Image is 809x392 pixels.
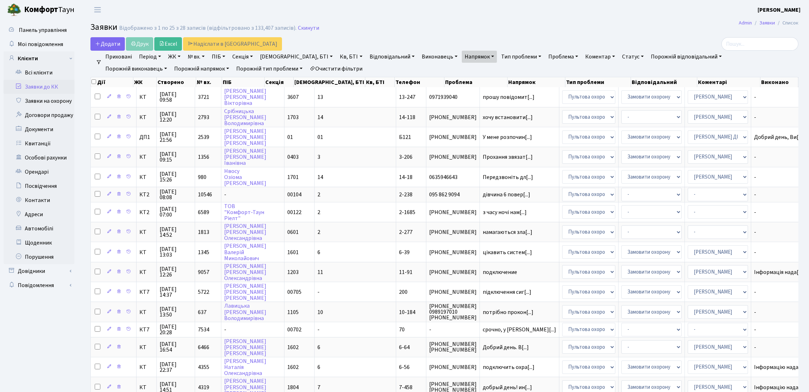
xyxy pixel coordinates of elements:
a: Порожній виконавець [102,63,170,75]
a: Квитанції [4,136,74,151]
a: [PERSON_NAME][PERSON_NAME][PERSON_NAME] [224,337,266,357]
span: - [754,192,805,197]
span: [DATE] 14:52 [160,226,192,238]
span: КТ [139,229,154,235]
span: [PHONE_NUMBER] [429,269,477,275]
span: прошу повідомит[...] [483,93,534,101]
a: Виконавець [419,51,460,63]
span: 00705 [287,288,301,296]
span: Заявки [90,21,117,33]
a: Панель управління [4,23,74,37]
span: КТ [139,345,154,350]
span: КТ [139,174,154,180]
span: 00104 [287,191,301,198]
span: [PHONE_NUMBER] [429,250,477,255]
span: КТ [139,94,154,100]
span: 6-56 [399,363,410,371]
span: 1602 [287,343,299,351]
span: 14 [317,113,323,121]
a: [PERSON_NAME]НаталіяОлександрівна [224,357,266,377]
span: 2 [317,191,320,198]
span: 00122 [287,208,301,216]
button: Переключити навігацію [89,4,106,16]
span: 5722 [198,288,209,296]
span: - [754,345,805,350]
span: - [224,326,226,334]
input: Пошук... [721,37,798,51]
span: [PHONE_NUMBER] [429,114,477,120]
span: ДП1 [139,134,154,140]
span: 0635946643 [429,174,477,180]
span: 4355 [198,363,209,371]
a: [PERSON_NAME][PERSON_NAME]Олександрівна [224,262,266,282]
span: Таун [24,4,74,16]
span: 3607 [287,93,299,101]
th: Відповідальний [631,77,697,87]
span: 1601 [287,248,299,256]
a: Тип проблеми [498,51,544,63]
a: ТОВ"Комфорт-ТаунРіелт" [224,202,264,222]
span: [DATE] 12:26 [160,266,192,278]
a: [DEMOGRAPHIC_DATA], БТІ [257,51,336,63]
span: срочно, у [PERSON_NAME][...] [483,326,556,334]
a: [PERSON_NAME][PERSON_NAME]Вікторівна [224,87,266,107]
span: 1703 [287,113,299,121]
a: Excel [154,37,182,51]
th: ЖК [133,77,157,87]
span: 1356 [198,153,209,161]
a: [PERSON_NAME] [758,6,800,14]
span: Панель управління [19,26,67,34]
span: [DATE] 16:54 [160,341,192,353]
span: У мене розпочин[...] [483,133,532,141]
span: 10 [317,308,323,316]
span: [DATE] 08:08 [160,189,192,200]
span: - [754,289,805,295]
span: 1813 [198,228,209,236]
th: Телефон [395,77,444,87]
span: Добрий день. В[...] [483,343,529,351]
span: [DATE] 13:03 [160,246,192,258]
span: 01 [287,133,293,141]
span: - [754,229,805,235]
span: Інформація нада[...] [754,268,804,276]
a: Довідники [4,264,74,278]
a: Порушення [4,250,74,264]
span: подключение [483,269,556,275]
span: 10-184 [399,308,415,316]
span: [DATE] 09:15 [160,151,192,163]
a: Секція [229,51,256,63]
span: - [754,309,805,315]
a: [PERSON_NAME][PERSON_NAME]Олександрівна [224,222,266,242]
a: ПІБ [209,51,228,63]
span: 6-39 [399,248,410,256]
a: Щоденник [4,236,74,250]
a: Срібницька[PERSON_NAME]Володимирівна [224,107,266,127]
a: Всі клієнти [4,66,74,80]
span: [DATE] 14:37 [160,286,192,298]
span: 2793 [198,113,209,121]
span: з часу ночі нам[...] [483,208,527,216]
span: КТ [139,114,154,120]
a: НвосуОзіома[PERSON_NAME] [224,167,266,187]
span: 2-277 [399,228,412,236]
a: № вх. [185,51,207,63]
span: 3721 [198,93,209,101]
span: 6 [317,248,320,256]
a: [PERSON_NAME][PERSON_NAME][PERSON_NAME] [224,282,266,302]
span: потрібно прокон[...] [483,308,533,316]
span: КТ2 [139,209,154,215]
span: Б121 [399,133,411,141]
span: добрый день! ин[...] [483,383,532,391]
div: Відображено з 1 по 25 з 28 записів (відфільтровано з 133,407 записів). [119,25,297,32]
span: 1602 [287,363,299,371]
span: - [317,326,320,334]
span: 200 [399,288,408,296]
span: 1203 [287,268,299,276]
span: КТ [139,364,154,370]
span: 2-1685 [399,208,415,216]
th: Напрямок [508,77,565,87]
span: КТ [139,154,154,160]
th: Тип проблеми [565,77,631,87]
th: № вх. [196,77,222,87]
